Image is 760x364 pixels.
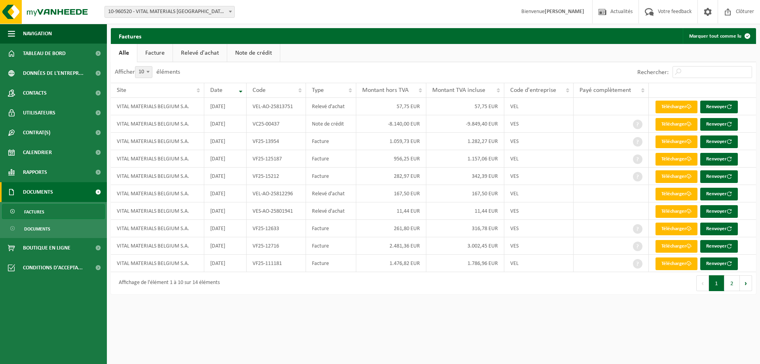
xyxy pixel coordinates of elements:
td: [DATE] [204,98,247,115]
td: VEL-AO-25812296 [247,185,306,202]
span: Payé complètement [579,87,631,93]
td: VITAL MATERIALS BELGIUM S.A. [111,237,204,255]
td: 1.476,82 EUR [356,255,426,272]
a: Télécharger [655,118,697,131]
span: Code [253,87,266,93]
td: 167,50 EUR [426,185,504,202]
span: Factures [24,204,44,219]
td: VES-AO-25801941 [247,202,306,220]
td: Facture [306,133,356,150]
span: Navigation [23,24,52,44]
td: [DATE] [204,150,247,168]
td: Facture [306,237,356,255]
td: 956,25 EUR [356,150,426,168]
a: Télécharger [655,188,697,200]
td: 3.002,45 EUR [426,237,504,255]
td: 316,78 EUR [426,220,504,237]
a: Documents [2,221,105,236]
td: 57,75 EUR [356,98,426,115]
span: Données de l'entrepr... [23,63,84,83]
a: Alle [111,44,137,62]
td: Relevé d'achat [306,202,356,220]
span: 10 [135,67,152,78]
td: VES [504,237,574,255]
a: Télécharger [655,240,697,253]
td: VES [504,168,574,185]
span: Contacts [23,83,47,103]
button: Renvoyer [700,153,738,166]
a: Factures [2,204,105,219]
span: Documents [23,182,53,202]
button: 2 [724,275,740,291]
td: [DATE] [204,255,247,272]
span: Montant hors TVA [362,87,408,93]
span: Calendrier [23,143,52,162]
td: 1.282,27 EUR [426,133,504,150]
td: -8.140,00 EUR [356,115,426,133]
td: 167,50 EUR [356,185,426,202]
a: Relevé d'achat [173,44,227,62]
span: Documents [24,221,50,236]
td: Facture [306,220,356,237]
button: Renvoyer [700,223,738,235]
td: VITAL MATERIALS BELGIUM S.A. [111,133,204,150]
td: VITAL MATERIALS BELGIUM S.A. [111,220,204,237]
td: -9.849,40 EUR [426,115,504,133]
td: Facture [306,255,356,272]
td: VES [504,115,574,133]
span: Date [210,87,222,93]
span: Utilisateurs [23,103,55,123]
td: VEL [504,150,574,168]
span: Type [312,87,324,93]
td: VITAL MATERIALS BELGIUM S.A. [111,185,204,202]
td: Relevé d'achat [306,185,356,202]
td: VEL [504,255,574,272]
td: Facture [306,150,356,168]
td: 57,75 EUR [426,98,504,115]
span: Contrat(s) [23,123,50,143]
td: VF25-13954 [247,133,306,150]
span: Site [117,87,126,93]
button: Marquer tout comme lu [683,28,755,44]
td: VF25-12716 [247,237,306,255]
td: VF25-111181 [247,255,306,272]
td: 282,97 EUR [356,168,426,185]
button: Previous [696,275,709,291]
td: VES [504,133,574,150]
td: [DATE] [204,133,247,150]
td: VITAL MATERIALS BELGIUM S.A. [111,202,204,220]
td: VITAL MATERIALS BELGIUM S.A. [111,115,204,133]
button: Renvoyer [700,101,738,113]
span: Conditions d'accepta... [23,258,83,278]
td: VF25-125187 [247,150,306,168]
h2: Factures [111,28,149,44]
td: VEL-AO-25813751 [247,98,306,115]
td: Facture [306,168,356,185]
button: Renvoyer [700,135,738,148]
span: 10-960520 - VITAL MATERIALS BELGIUM S.A. - TILLY [105,6,234,17]
td: 2.481,36 EUR [356,237,426,255]
a: Télécharger [655,135,697,148]
span: 10 [135,66,152,78]
td: VC25-00437 [247,115,306,133]
td: VEL [504,98,574,115]
td: [DATE] [204,202,247,220]
td: 1.157,06 EUR [426,150,504,168]
td: 1.786,96 EUR [426,255,504,272]
label: Afficher éléments [115,69,180,75]
td: VITAL MATERIALS BELGIUM S.A. [111,98,204,115]
td: VITAL MATERIALS BELGIUM S.A. [111,150,204,168]
td: VEL [504,185,574,202]
td: VITAL MATERIALS BELGIUM S.A. [111,168,204,185]
td: [DATE] [204,168,247,185]
span: Montant TVA incluse [432,87,485,93]
td: 261,80 EUR [356,220,426,237]
td: VF25-12633 [247,220,306,237]
a: Télécharger [655,223,697,235]
a: Télécharger [655,101,697,113]
td: [DATE] [204,220,247,237]
span: Boutique en ligne [23,238,70,258]
button: Renvoyer [700,205,738,218]
a: Télécharger [655,205,697,218]
td: 11,44 EUR [426,202,504,220]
